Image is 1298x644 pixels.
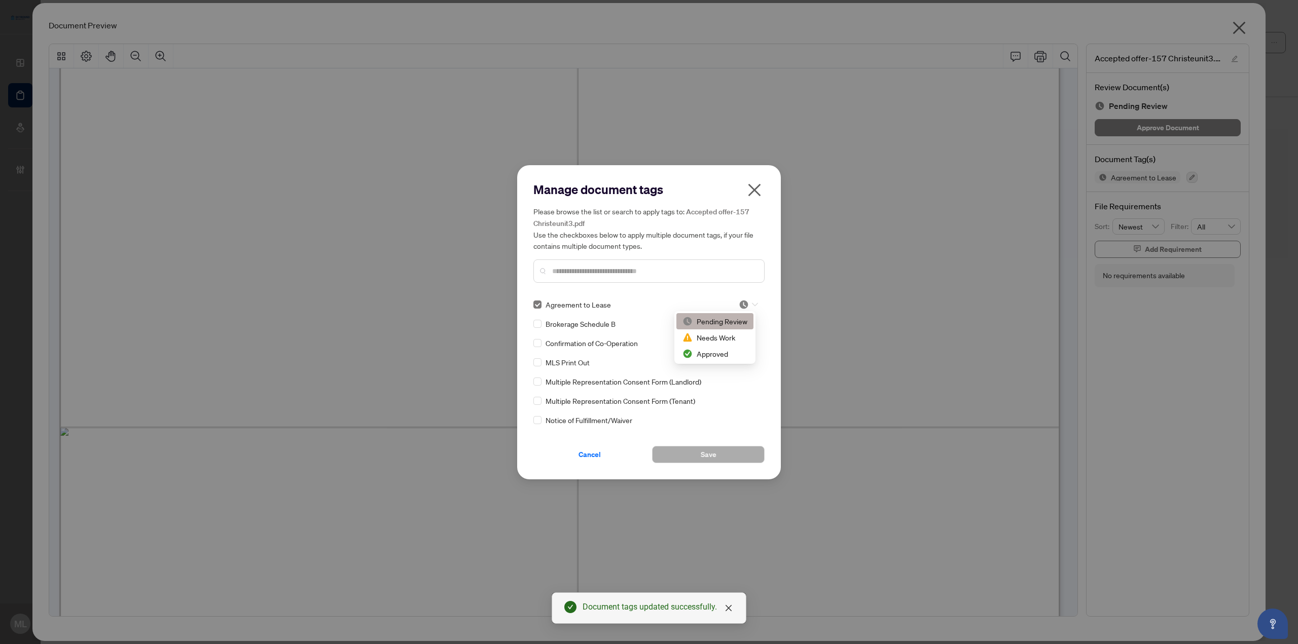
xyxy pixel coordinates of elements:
span: Multiple Representation Consent Form (Tenant) [546,395,695,406]
span: Agreement to Lease [546,299,611,310]
div: Approved [676,346,753,362]
img: status [682,316,693,326]
div: Needs Work [682,332,747,343]
button: Open asap [1257,609,1288,639]
div: Document tags updated successfully. [583,601,734,613]
img: status [739,299,749,310]
img: status [682,332,693,343]
div: Approved [682,348,747,359]
img: status [682,349,693,359]
h5: Please browse the list or search to apply tags to: Use the checkboxes below to apply multiple doc... [533,206,765,251]
button: Cancel [533,446,646,463]
span: Confirmation of Co-Operation [546,337,638,349]
span: check-circle [564,601,576,613]
span: Notice of Fulfillment/Waiver [546,414,632,426]
span: close [746,182,763,198]
span: Accepted offer-157 Christeunit3.pdf [533,207,749,228]
div: Pending Review [676,313,753,329]
h2: Manage document tags [533,181,765,198]
button: Save [652,446,765,463]
div: Needs Work [676,329,753,346]
span: close [725,604,733,612]
span: Brokerage Schedule B [546,318,616,329]
span: MLS Print Out [546,357,590,368]
span: Cancel [579,446,601,463]
span: Multiple Representation Consent Form (Landlord) [546,376,701,387]
a: Close [723,602,734,614]
span: Pending Review [739,299,758,310]
div: Pending Review [682,316,747,327]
